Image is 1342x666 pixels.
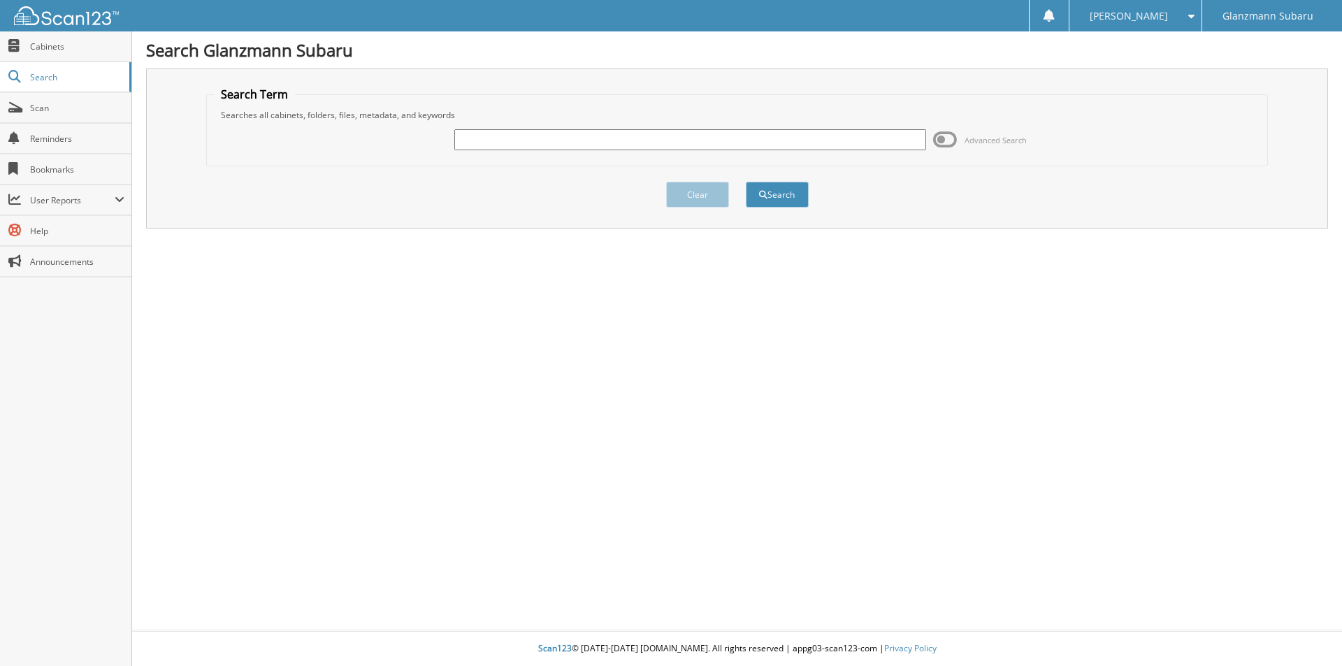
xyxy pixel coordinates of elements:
[538,642,572,654] span: Scan123
[1222,12,1313,20] span: Glanzmann Subaru
[30,225,124,237] span: Help
[30,71,122,83] span: Search
[30,102,124,114] span: Scan
[30,194,115,206] span: User Reports
[746,182,809,208] button: Search
[30,41,124,52] span: Cabinets
[14,6,119,25] img: scan123-logo-white.svg
[30,164,124,175] span: Bookmarks
[965,135,1027,145] span: Advanced Search
[132,632,1342,666] div: © [DATE]-[DATE] [DOMAIN_NAME]. All rights reserved | appg03-scan123-com |
[1090,12,1168,20] span: [PERSON_NAME]
[1272,599,1342,666] iframe: Chat Widget
[214,87,295,102] legend: Search Term
[884,642,937,654] a: Privacy Policy
[30,256,124,268] span: Announcements
[214,109,1261,121] div: Searches all cabinets, folders, files, metadata, and keywords
[30,133,124,145] span: Reminders
[666,182,729,208] button: Clear
[146,38,1328,61] h1: Search Glanzmann Subaru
